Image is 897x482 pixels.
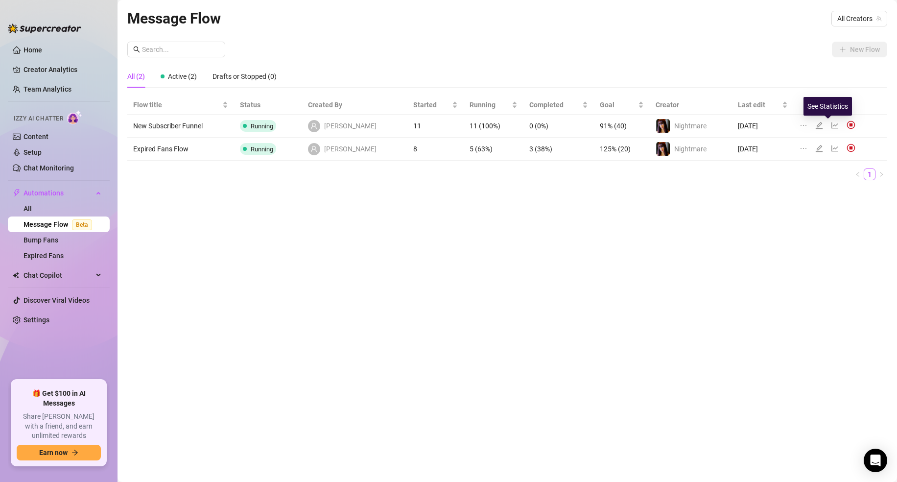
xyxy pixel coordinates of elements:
[847,120,855,129] img: svg%3e
[17,445,101,460] button: Earn nowarrow-right
[594,96,650,115] th: Goal
[523,115,594,138] td: 0 (0%)
[732,138,794,161] td: [DATE]
[310,122,317,129] span: user
[831,145,839,152] span: line-chart
[800,121,807,129] span: ellipsis
[732,115,794,138] td: [DATE]
[39,449,68,457] span: Earn now
[738,99,780,110] span: Last edit
[878,171,884,177] span: right
[875,169,887,180] li: Next Page
[523,96,594,115] th: Completed
[251,122,273,130] span: Running
[24,46,42,54] a: Home
[852,169,864,180] li: Previous Page
[831,121,839,129] span: line-chart
[832,42,887,57] button: New Flow
[656,142,670,156] img: Nightmare
[127,138,234,161] td: Expired Fans Flow
[24,164,74,172] a: Chat Monitoring
[815,145,823,152] span: edit
[864,449,887,472] div: Open Intercom Messenger
[24,185,93,201] span: Automations
[302,96,407,115] th: Created By
[470,99,510,110] span: Running
[674,145,707,153] span: Nightmare
[251,145,273,153] span: Running
[133,46,140,53] span: search
[67,110,82,124] img: AI Chatter
[852,169,864,180] button: left
[407,115,464,138] td: 11
[800,145,807,152] span: ellipsis
[407,138,464,161] td: 8
[594,115,650,138] td: 91% (40)
[17,389,101,408] span: 🎁 Get $100 in AI Messages
[8,24,81,33] img: logo-BBDzfeDw.svg
[407,96,464,115] th: Started
[13,272,19,279] img: Chat Copilot
[656,119,670,133] img: Nightmare
[24,252,64,260] a: Expired Fans
[847,144,855,152] img: svg%3e
[24,62,102,77] a: Creator Analytics
[24,316,49,324] a: Settings
[24,133,48,141] a: Content
[14,114,63,123] span: Izzy AI Chatter
[864,169,875,180] li: 1
[24,85,71,93] a: Team Analytics
[24,296,90,304] a: Discover Viral Videos
[24,205,32,213] a: All
[855,171,861,177] span: left
[732,96,794,115] th: Last edit
[168,72,197,80] span: Active (2)
[875,169,887,180] button: right
[674,122,707,130] span: Nightmare
[464,96,523,115] th: Running
[650,96,732,115] th: Creator
[600,99,636,110] span: Goal
[142,44,219,55] input: Search...
[133,99,220,110] span: Flow title
[127,115,234,138] td: New Subscriber Funnel
[24,220,96,228] a: Message FlowBeta
[803,97,852,116] div: See Statistics
[529,99,580,110] span: Completed
[594,138,650,161] td: 125% (20)
[17,412,101,441] span: Share [PERSON_NAME] with a friend, and earn unlimited rewards
[127,7,221,30] article: Message Flow
[464,115,523,138] td: 11 (100%)
[212,71,277,82] div: Drafts or Stopped (0)
[127,71,145,82] div: All (2)
[310,145,317,152] span: user
[24,148,42,156] a: Setup
[71,449,78,456] span: arrow-right
[24,267,93,283] span: Chat Copilot
[24,236,58,244] a: Bump Fans
[837,11,881,26] span: All Creators
[72,219,92,230] span: Beta
[324,144,377,154] span: [PERSON_NAME]
[324,120,377,131] span: [PERSON_NAME]
[876,16,882,22] span: team
[815,121,823,129] span: edit
[864,169,875,180] a: 1
[127,96,234,115] th: Flow title
[234,96,302,115] th: Status
[413,99,450,110] span: Started
[464,138,523,161] td: 5 (63%)
[523,138,594,161] td: 3 (38%)
[13,189,21,197] span: thunderbolt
